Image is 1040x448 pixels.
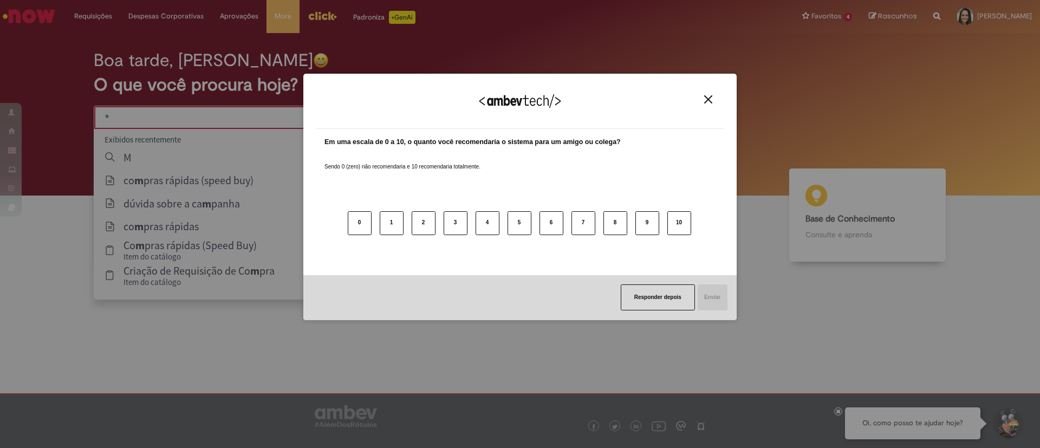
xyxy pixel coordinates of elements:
button: Close [701,95,716,104]
button: 3 [444,211,467,235]
button: 7 [571,211,595,235]
img: Close [704,95,712,103]
button: 1 [380,211,404,235]
button: 0 [348,211,372,235]
label: Sendo 0 (zero) não recomendaria e 10 recomendaria totalmente. [324,150,480,171]
button: 5 [508,211,531,235]
button: 9 [635,211,659,235]
button: 10 [667,211,691,235]
label: Em uma escala de 0 a 10, o quanto você recomendaria o sistema para um amigo ou colega? [324,137,621,147]
button: 6 [539,211,563,235]
button: Responder depois [621,284,695,310]
img: Logo Ambevtech [479,94,561,108]
button: 2 [412,211,435,235]
button: 4 [476,211,499,235]
button: 8 [603,211,627,235]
